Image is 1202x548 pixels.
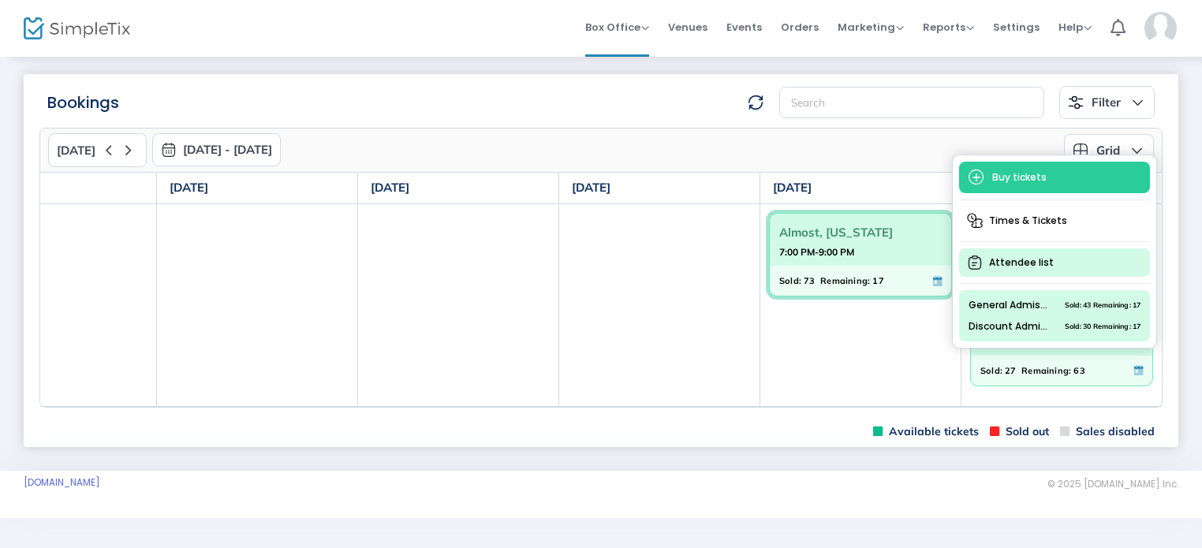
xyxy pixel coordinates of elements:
[161,142,177,158] img: monthly
[959,207,1150,235] span: Times & Tickets
[585,20,649,35] span: Box Office
[967,213,983,229] img: times-tickets
[873,424,979,439] span: Available tickets
[152,133,281,166] button: [DATE] - [DATE]
[993,7,1040,47] span: Settings
[959,248,1150,277] span: Attendee list
[1073,143,1088,158] img: grid
[726,7,762,47] span: Events
[1005,362,1016,379] span: 27
[872,272,883,289] span: 17
[57,144,95,158] span: [DATE]
[1060,424,1155,439] span: Sales disabled
[760,173,961,204] th: [DATE]
[48,133,147,167] button: [DATE]
[1068,95,1084,110] img: filter
[1058,20,1092,35] span: Help
[990,424,1049,439] span: Sold out
[779,220,942,244] span: Almost, [US_STATE]
[358,173,559,204] th: [DATE]
[1021,362,1071,379] span: Remaining:
[668,7,707,47] span: Venues
[1073,362,1084,379] span: 63
[967,255,983,270] img: clipboard
[820,272,870,289] span: Remaining:
[838,20,904,35] span: Marketing
[969,319,1053,334] span: Discount Admission - Students, AISD Staff, Senior Citizens, Military
[157,173,358,204] th: [DATE]
[748,95,763,110] img: refresh-data
[781,7,819,47] span: Orders
[1059,86,1155,119] button: Filter
[779,272,801,289] span: Sold:
[1047,478,1178,490] span: © 2025 [DOMAIN_NAME] Inc.
[1065,298,1140,312] span: Sold: 43 Remaining: 17
[1064,134,1154,167] button: Grid
[47,91,119,114] m-panel-title: Bookings
[969,298,1053,312] span: General Admission
[804,272,815,289] span: 73
[779,242,854,262] strong: 7:00 PM-9:00 PM
[959,162,1150,193] span: Buy tickets
[24,476,100,489] a: [DOMAIN_NAME]
[923,20,974,35] span: Reports
[559,173,760,204] th: [DATE]
[779,87,1044,119] input: Search
[980,362,1002,379] span: Sold:
[1065,319,1140,334] span: Sold: 30 Remaining: 17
